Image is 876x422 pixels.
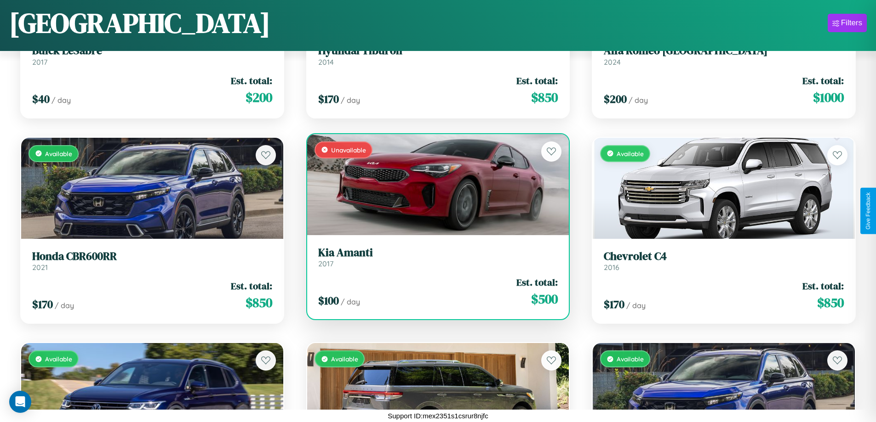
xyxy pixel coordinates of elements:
h3: Kia Amanti [318,246,558,259]
span: / day [341,96,360,105]
div: Filters [841,18,862,28]
span: $ 500 [531,290,558,308]
h3: Hyundai Tiburon [318,44,558,57]
span: Est. total: [516,74,558,87]
span: Available [617,150,644,158]
span: Est. total: [802,279,844,293]
span: $ 100 [318,293,339,308]
button: Filters [828,14,867,32]
h3: Chevrolet C4 [604,250,844,263]
span: / day [629,96,648,105]
span: $ 850 [817,293,844,312]
h3: Honda CBR600RR [32,250,272,263]
span: / day [52,96,71,105]
span: $ 200 [246,88,272,107]
span: 2014 [318,57,334,67]
span: $ 40 [32,91,50,107]
span: 2017 [32,57,47,67]
span: Est. total: [802,74,844,87]
span: Unavailable [331,146,366,154]
h1: [GEOGRAPHIC_DATA] [9,4,270,42]
span: 2021 [32,263,48,272]
span: $ 200 [604,91,627,107]
span: $ 170 [318,91,339,107]
h3: Alfa Romeo [GEOGRAPHIC_DATA] [604,44,844,57]
div: Open Intercom Messenger [9,391,31,413]
span: Available [45,355,72,363]
span: / day [626,301,646,310]
a: Honda CBR600RR2021 [32,250,272,272]
span: / day [55,301,74,310]
a: Alfa Romeo [GEOGRAPHIC_DATA]2024 [604,44,844,67]
span: $ 170 [32,297,53,312]
span: Est. total: [516,276,558,289]
div: Give Feedback [865,192,871,230]
span: $ 1000 [813,88,844,107]
span: Est. total: [231,279,272,293]
span: $ 170 [604,297,624,312]
span: Available [45,150,72,158]
h3: Buick LeSabre [32,44,272,57]
span: 2016 [604,263,619,272]
span: $ 850 [531,88,558,107]
a: Hyundai Tiburon2014 [318,44,558,67]
a: Kia Amanti2017 [318,246,558,269]
a: Buick LeSabre2017 [32,44,272,67]
span: Available [617,355,644,363]
span: / day [341,297,360,306]
p: Support ID: mex2351s1csrur8njfc [388,410,488,422]
span: $ 850 [246,293,272,312]
span: 2017 [318,259,333,268]
span: Est. total: [231,74,272,87]
span: Available [331,355,358,363]
span: 2024 [604,57,621,67]
a: Chevrolet C42016 [604,250,844,272]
